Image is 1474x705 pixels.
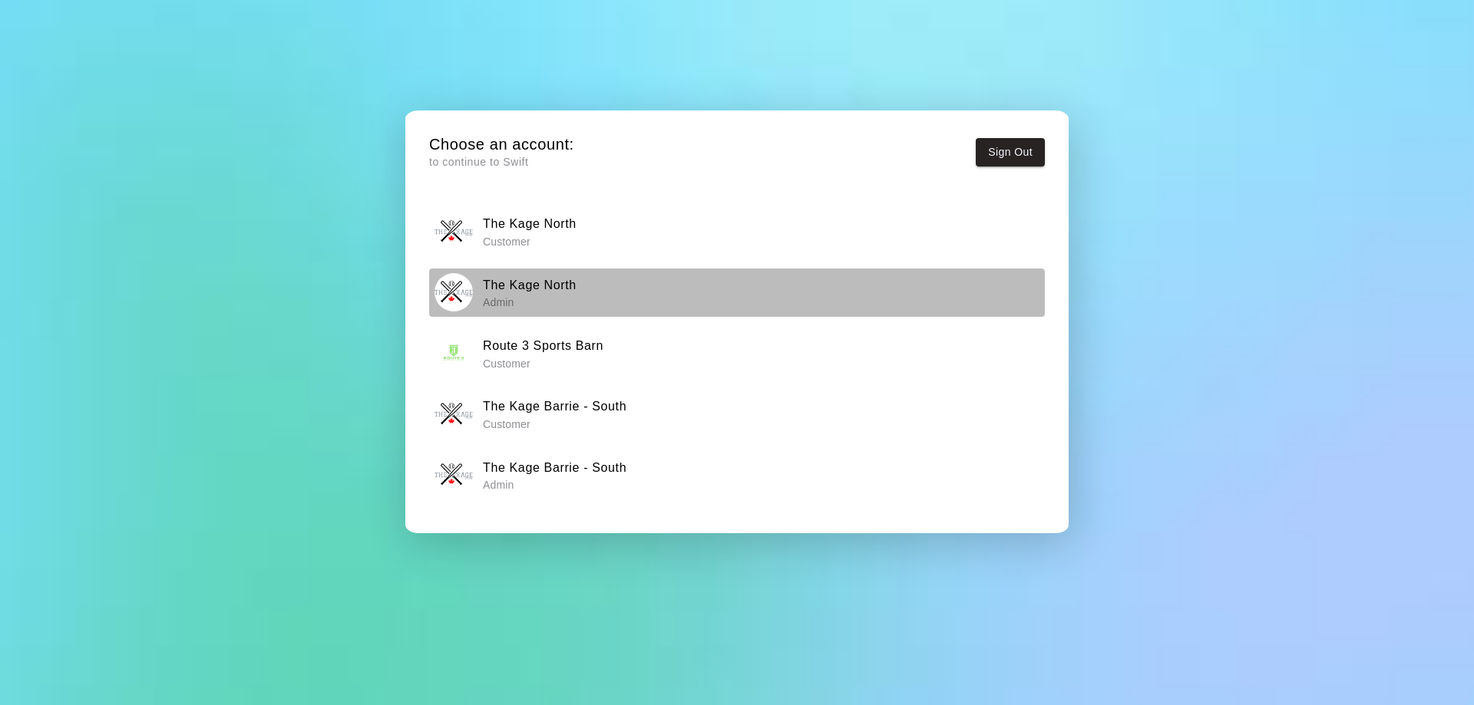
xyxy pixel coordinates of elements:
p: Admin [483,295,577,310]
h6: The Kage Barrie - South [483,458,626,478]
img: Route 3 Sports Barn [435,334,473,373]
h6: Route 3 Sports Barn [483,336,603,356]
button: Sign Out [976,138,1045,166]
img: The Kage Barrie - South [435,456,473,494]
h5: Choose an account: [429,134,574,155]
p: Customer [483,356,603,371]
p: Admin [483,477,626,493]
h6: The Kage North [483,275,577,295]
button: The Kage NorthThe Kage North Admin [429,268,1045,317]
img: The Kage North [435,212,473,251]
p: Customer [483,417,626,432]
p: Customer [483,234,577,249]
h6: The Kage North [483,214,577,234]
button: The Kage NorthThe Kage North Customer [429,207,1045,255]
h6: The Kage Barrie - South [483,397,626,417]
img: The Kage North [435,273,473,311]
p: to continue to Swift [429,154,574,170]
img: The Kage Barrie - South [435,395,473,433]
button: The Kage Barrie - SouthThe Kage Barrie - South Customer [429,390,1045,438]
button: The Kage Barrie - SouthThe Kage Barrie - South Admin [429,451,1045,499]
button: Route 3 Sports BarnRoute 3 Sports Barn Customer [429,329,1045,377]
